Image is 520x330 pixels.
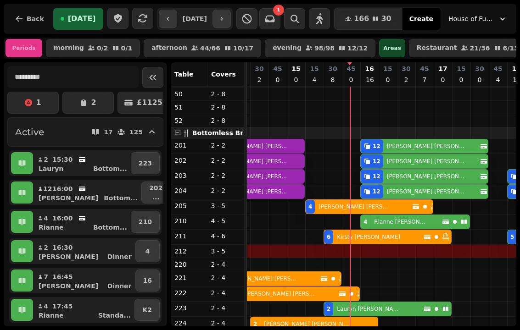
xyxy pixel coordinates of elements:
p: K2 [142,305,152,314]
p: 15 [291,64,300,73]
p: 1 [36,99,41,106]
p: 2 - 4 [211,260,240,269]
p: 220 [174,260,204,269]
p: 0 / 1 [121,45,133,51]
span: House of Fu Manchester [448,14,494,23]
p: 30 [328,64,337,73]
p: 0 [384,75,391,84]
p: 7 [43,272,49,281]
p: [PERSON_NAME] [39,281,98,291]
p: 17:45 [52,302,73,311]
p: Lauryn [PERSON_NAME] [337,305,403,313]
button: 2 [62,92,114,114]
div: 4 [308,203,312,210]
p: Dinner [107,281,132,291]
p: 2 - 8 [211,89,240,99]
p: 4 [311,75,318,84]
p: 3 - 5 [211,201,240,210]
p: Dinner [107,252,132,261]
p: 30 [255,64,263,73]
p: 221 [174,273,204,282]
p: 30 [402,64,410,73]
p: 4 [43,302,49,311]
p: 16:45 [52,272,73,281]
p: 21 / 36 [470,45,490,51]
p: 10 / 17 [233,45,253,51]
p: 2 - 4 [211,319,240,328]
p: 223 [174,303,204,313]
p: 16 [513,75,520,84]
button: 1 [7,92,59,114]
p: 0 / 2 [97,45,108,51]
p: ... [149,192,162,202]
button: £1125 [117,92,169,114]
p: 15 [383,64,392,73]
p: 51 [174,103,204,112]
p: 6 / 13 [503,45,519,51]
p: 2 - 2 [211,171,240,180]
span: 30 [381,15,391,22]
p: [PERSON_NAME] [PERSON_NAME] [387,188,467,195]
p: 16 [143,276,152,285]
button: 417:45RianneStanda... [35,299,133,321]
p: Rianne [PERSON_NAME] [374,218,427,225]
p: [PERSON_NAME] [PERSON_NAME] [387,173,467,180]
p: 2 [256,75,263,84]
p: 202 [174,156,204,165]
p: 98 / 98 [314,45,335,51]
p: 45 [493,64,502,73]
span: Table [174,71,194,78]
p: [PERSON_NAME] [PERSON_NAME] [218,173,290,180]
button: 215:30LaurynBottom... [35,152,129,174]
p: 205 [174,201,204,210]
p: 4 [145,247,150,256]
p: 16:00 [52,184,73,193]
p: 0 [439,75,447,84]
p: 44 / 66 [200,45,220,51]
button: 202... [141,181,170,203]
p: 2 - 8 [211,103,240,112]
p: 45 [273,64,282,73]
button: 210 [131,211,160,233]
button: 216:30[PERSON_NAME]Dinner [35,240,134,262]
button: Back [7,8,51,30]
p: 2 [43,243,49,252]
span: [DATE] [68,15,96,22]
p: 8 [329,75,336,84]
div: Periods [6,39,42,57]
p: 210 [174,216,204,225]
p: 15:30 [52,155,73,164]
p: evening [273,44,302,52]
span: Back [27,16,44,22]
p: 16:30 [52,243,73,252]
p: 203 [174,171,204,180]
button: [DATE] [53,8,103,30]
span: 1 [277,8,280,12]
p: 2 [403,75,410,84]
button: 4 [135,240,160,262]
p: 223 [139,159,152,168]
p: afternoon [151,44,187,52]
p: 12 [43,184,49,193]
p: Restaurant [417,44,457,52]
p: 212 [174,247,204,256]
button: K2 [134,299,160,321]
p: Standa ... [98,311,131,320]
span: Covers [211,71,236,78]
h2: Active [15,126,44,138]
p: 4 [494,75,502,84]
div: 5 [510,233,514,241]
p: 4 - 5 [211,216,240,225]
p: 2 - 2 [211,141,240,150]
p: 50 [174,89,204,99]
p: 45 [347,64,355,73]
span: 166 [354,15,369,22]
p: 0 [347,75,355,84]
p: 30 [475,64,484,73]
button: Active17125 [7,117,163,147]
div: 6 [327,233,330,241]
button: 16 [135,269,160,291]
p: 16 [366,75,373,84]
button: 716:45[PERSON_NAME]Dinner [35,269,134,291]
button: House of Fu Manchester [443,11,513,27]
